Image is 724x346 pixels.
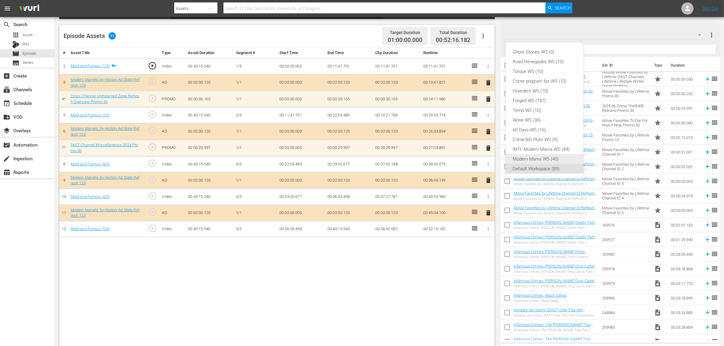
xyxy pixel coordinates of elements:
[513,135,576,144] div: Crime360 Pluto WS (9)
[513,86,576,96] div: Hoarders WS (10)
[513,57,576,67] div: Road Renegades WS (10)
[513,47,576,57] div: Ghost Stories WS (0)
[513,67,576,76] div: Torque WS (10)
[513,76,576,86] div: Crime program list WS (10)
[513,154,576,164] div: Modern Marvs WS (40)
[513,125,576,135] div: 60 Days WS (16)
[513,144,576,154] div: INTL Modern Marvs WS (44)
[513,106,576,115] div: Temp WS (10)
[513,164,576,174] div: Default Workspace (89)
[513,115,576,125] div: Alone WS (30)
[513,96,576,106] div: Forged WS (187)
